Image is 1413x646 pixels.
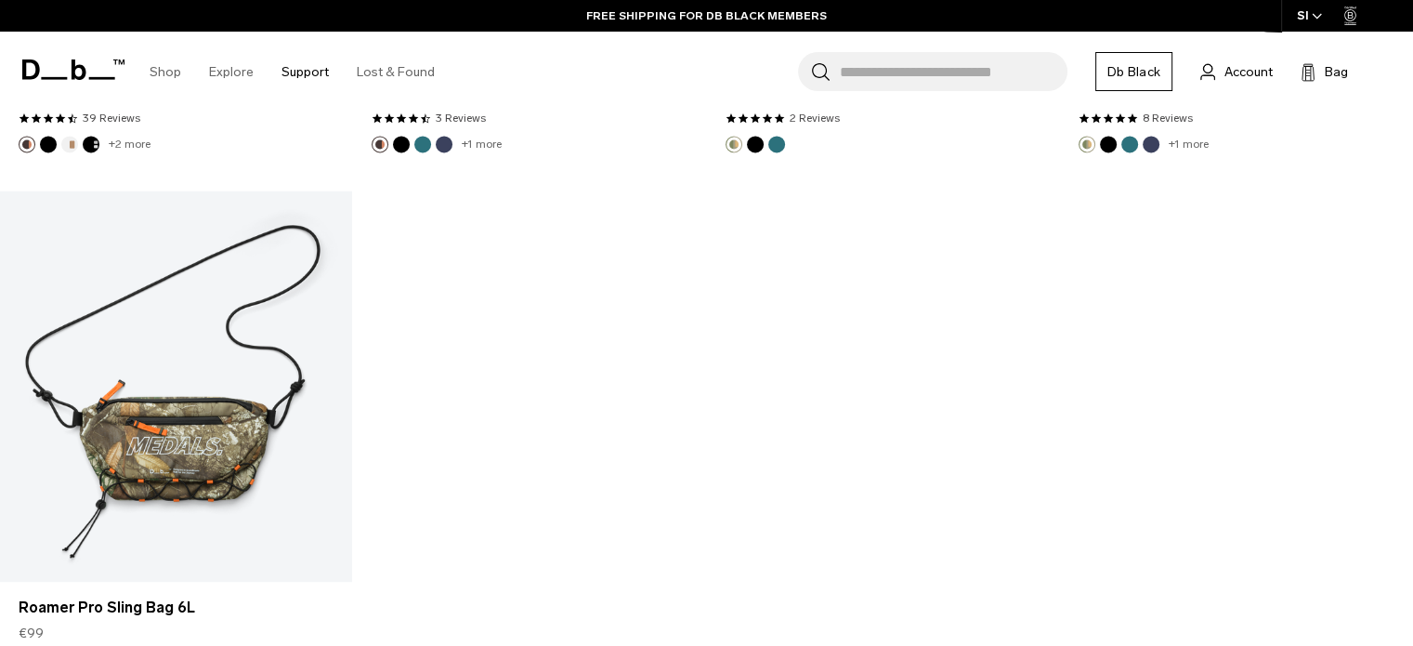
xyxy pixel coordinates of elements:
[414,136,431,152] button: Midnight Teal
[436,136,452,152] button: Blue Hour
[281,39,329,105] a: Support
[1100,136,1117,152] button: Black Out
[209,39,254,105] a: Explore
[83,110,140,126] a: 39 reviews
[1200,60,1273,83] a: Account
[372,136,388,152] button: Homegrown with Lu
[768,136,785,152] button: Midnight Teal
[150,39,181,105] a: Shop
[1121,136,1138,152] button: Midnight Teal
[726,136,742,152] button: Db x Beyond Medals
[1169,138,1209,151] a: +1 more
[747,136,764,152] button: Black Out
[19,596,334,618] a: Roamer Pro Sling Bag 6L
[1224,62,1273,82] span: Account
[136,32,449,112] nav: Main Navigation
[19,136,35,152] button: Homegrown with Lu
[462,138,502,151] a: +1 more
[1143,136,1159,152] button: Blue Hour
[109,138,150,151] a: +2 more
[1325,62,1348,82] span: Bag
[357,39,435,105] a: Lost & Found
[61,136,78,152] button: Oatmilk
[1095,52,1172,91] a: Db Black
[393,136,410,152] button: Black Out
[790,110,840,126] a: 2 reviews
[83,136,99,152] button: Charcoal Grey
[19,623,44,642] span: €99
[1143,110,1193,126] a: 8 reviews
[1079,136,1095,152] button: Db x Beyond Medals
[586,7,827,24] a: FREE SHIPPING FOR DB BLACK MEMBERS
[436,110,486,126] a: 3 reviews
[40,136,57,152] button: Black Out
[1301,60,1348,83] button: Bag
